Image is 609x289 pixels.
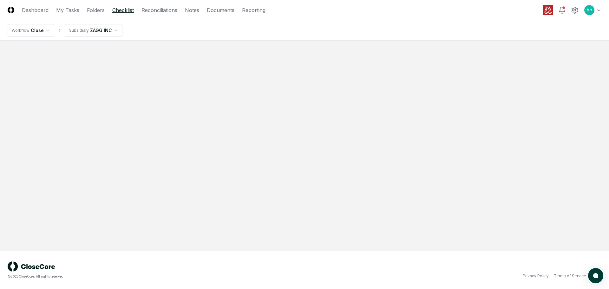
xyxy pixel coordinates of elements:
a: Folders [87,6,105,14]
span: MH [587,8,592,12]
a: Terms of Service [554,273,586,279]
img: Logo [8,7,14,13]
a: Reporting [242,6,265,14]
a: Documents [207,6,234,14]
img: ZAGG logo [543,5,553,15]
div: Workflow [12,28,29,33]
div: © 2025 CloseCore. All rights reserved. [8,274,304,279]
a: Reconciliations [141,6,177,14]
nav: breadcrumb [8,24,122,37]
button: MH [584,4,595,16]
a: Privacy Policy [523,273,549,279]
a: Checklist [112,6,134,14]
button: atlas-launcher [588,268,603,283]
div: Subsidiary [69,28,89,33]
a: My Tasks [56,6,79,14]
img: logo [8,261,55,272]
a: Dashboard [22,6,49,14]
a: Notes [185,6,199,14]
